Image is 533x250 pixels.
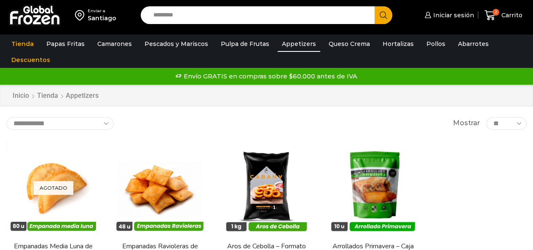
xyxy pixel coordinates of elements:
span: 2 [493,9,499,16]
div: Santiago [88,14,116,22]
div: Enviar a [88,8,116,14]
button: Search button [375,6,392,24]
a: Tienda [7,36,38,52]
a: Queso Crema [324,36,374,52]
a: Inicio [12,91,29,101]
a: Pulpa de Frutas [217,36,273,52]
a: 2 Carrito [482,5,525,25]
a: Appetizers [278,36,320,52]
span: Mostrar [453,118,480,128]
a: Tienda [37,91,59,101]
a: Papas Fritas [42,36,89,52]
a: Iniciar sesión [423,7,474,24]
span: Iniciar sesión [431,11,474,19]
a: Camarones [93,36,136,52]
a: Pollos [422,36,450,52]
nav: Breadcrumb [12,91,99,101]
img: address-field-icon.svg [75,8,88,22]
select: Pedido de la tienda [6,117,114,130]
a: Pescados y Mariscos [140,36,212,52]
p: Agotado [34,181,73,195]
a: Descuentos [7,52,54,68]
span: Carrito [499,11,522,19]
h1: Appetizers [66,91,99,99]
a: Abarrotes [454,36,493,52]
a: Hortalizas [378,36,418,52]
